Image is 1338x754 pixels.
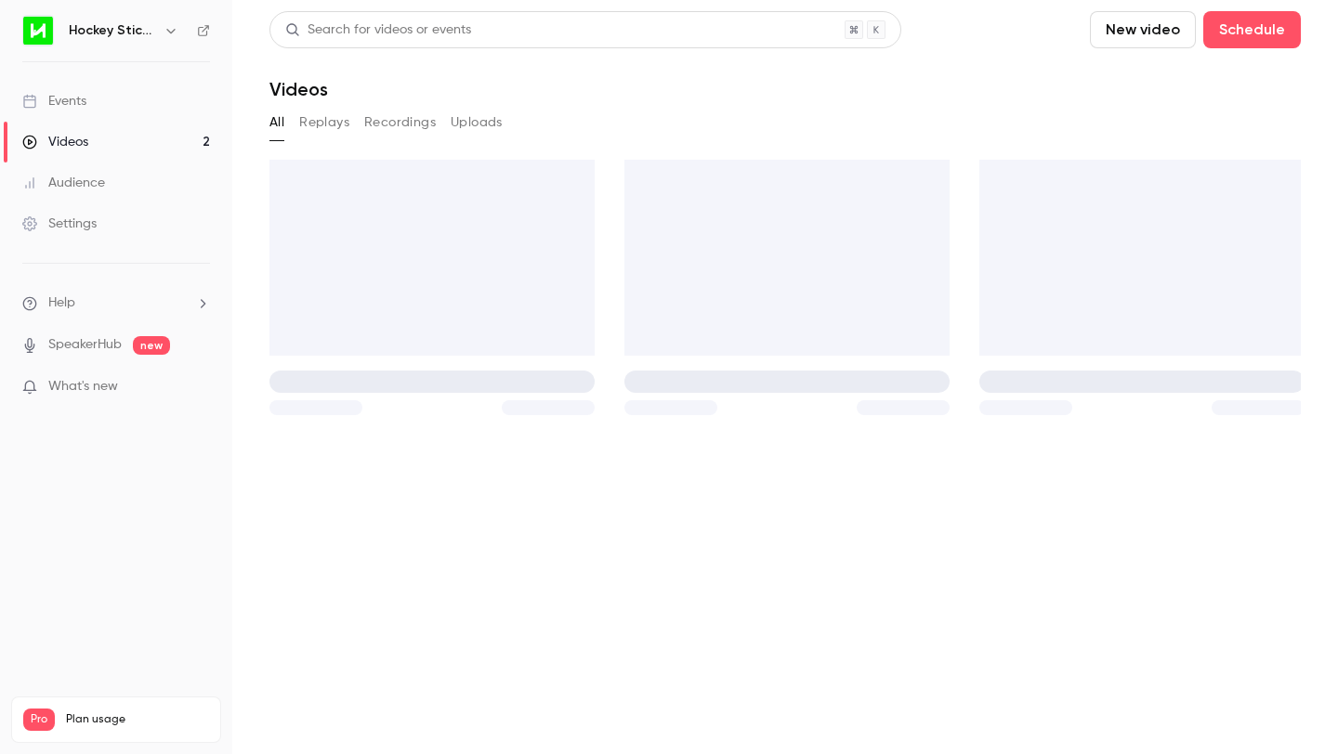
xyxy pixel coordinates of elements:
span: Plan usage [66,712,209,727]
span: Pro [23,708,55,731]
button: New video [1090,11,1196,48]
h1: Videos [269,78,328,100]
span: new [133,336,170,355]
div: Events [22,92,86,110]
div: Settings [22,214,97,233]
li: help-dropdown-opener [22,293,210,313]
span: What's new [48,377,118,396]
span: Help [48,293,75,313]
button: Replays [299,108,349,137]
div: Audience [22,174,105,192]
button: Schedule [1203,11,1301,48]
section: Videos [269,11,1301,743]
div: Search for videos or events [285,20,471,40]
button: All [269,108,284,137]
button: Recordings [364,108,436,137]
a: SpeakerHub [48,335,122,355]
img: Hockey Stick Advisory [23,16,53,45]
div: Videos [22,133,88,151]
iframe: Noticeable Trigger [188,379,210,396]
button: Uploads [451,108,503,137]
h6: Hockey Stick Advisory [69,21,156,40]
